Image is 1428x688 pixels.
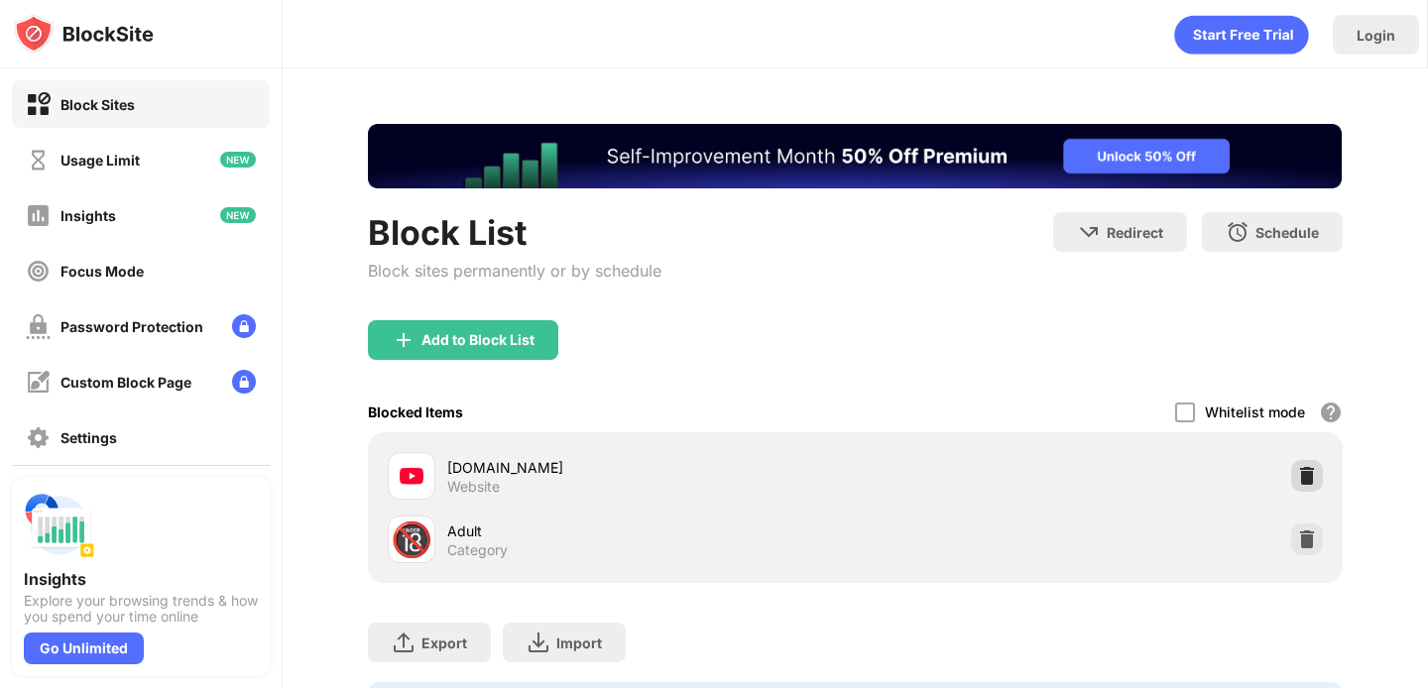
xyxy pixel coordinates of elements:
[421,332,535,348] div: Add to Block List
[26,314,51,339] img: password-protection-off.svg
[26,370,51,395] img: customize-block-page-off.svg
[232,314,256,338] img: lock-menu.svg
[447,541,508,559] div: Category
[60,152,140,169] div: Usage Limit
[26,259,51,284] img: focus-off.svg
[26,92,51,117] img: block-on.svg
[26,203,51,228] img: insights-off.svg
[1357,27,1395,44] div: Login
[400,464,423,488] img: favicons
[60,207,116,224] div: Insights
[14,14,154,54] img: logo-blocksite.svg
[232,370,256,394] img: lock-menu.svg
[60,429,117,446] div: Settings
[1107,224,1163,241] div: Redirect
[24,490,95,561] img: push-insights.svg
[447,457,855,478] div: [DOMAIN_NAME]
[368,212,661,253] div: Block List
[368,403,463,420] div: Blocked Items
[24,569,258,589] div: Insights
[368,124,1342,188] iframe: Banner
[556,634,602,651] div: Import
[60,263,144,280] div: Focus Mode
[26,425,51,450] img: settings-off.svg
[60,96,135,113] div: Block Sites
[26,148,51,172] img: time-usage-off.svg
[447,520,855,541] div: Adult
[447,478,500,496] div: Website
[1205,403,1305,420] div: Whitelist mode
[1255,224,1319,241] div: Schedule
[60,318,203,335] div: Password Protection
[421,634,467,651] div: Export
[220,207,256,223] img: new-icon.svg
[24,593,258,625] div: Explore your browsing trends & how you spend your time online
[60,374,191,391] div: Custom Block Page
[1174,15,1309,55] div: animation
[368,261,661,281] div: Block sites permanently or by schedule
[220,152,256,168] img: new-icon.svg
[391,519,432,560] div: 🔞
[24,632,144,664] div: Go Unlimited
